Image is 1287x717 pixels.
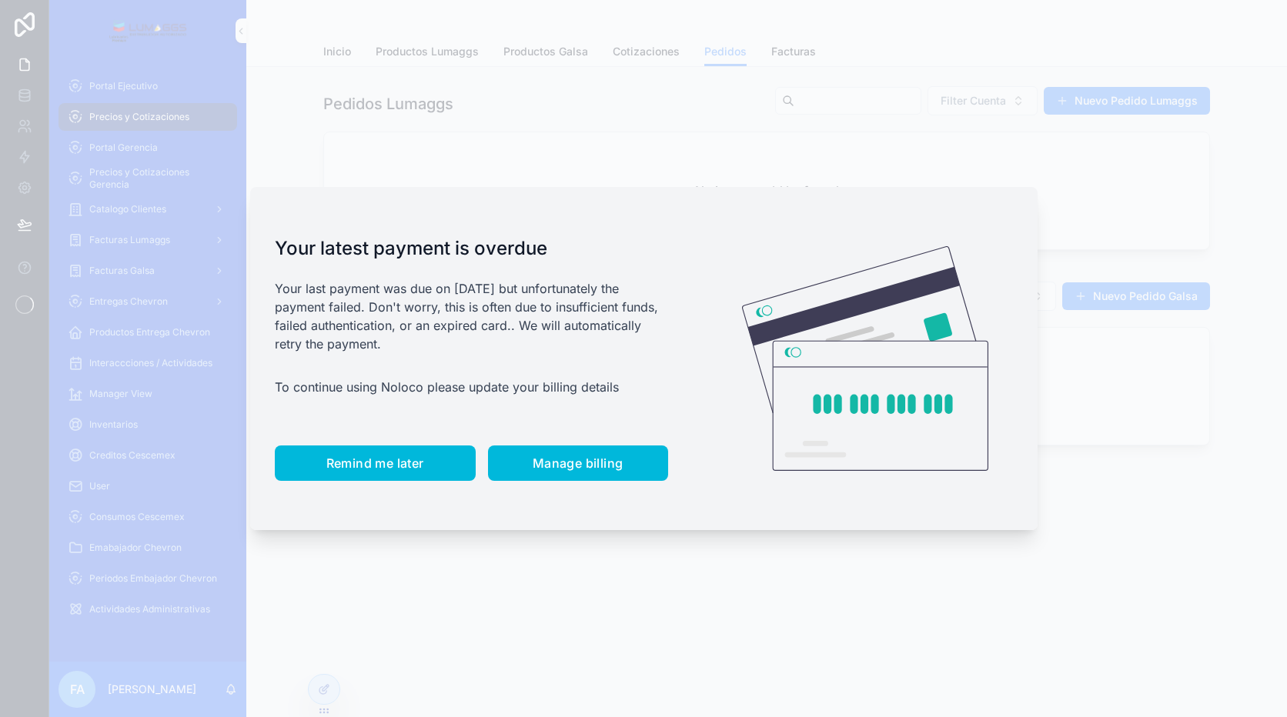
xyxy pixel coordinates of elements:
span: Remind me later [326,455,424,471]
p: To continue using Noloco please update your billing details [275,378,668,396]
p: Your last payment was due on [DATE] but unfortunately the payment failed. Don't worry, this is of... [275,279,668,353]
span: Manage billing [533,455,623,471]
button: Manage billing [488,445,668,481]
img: Credit card illustration [742,246,988,471]
button: Remind me later [275,445,476,481]
h1: Your latest payment is overdue [275,236,668,261]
